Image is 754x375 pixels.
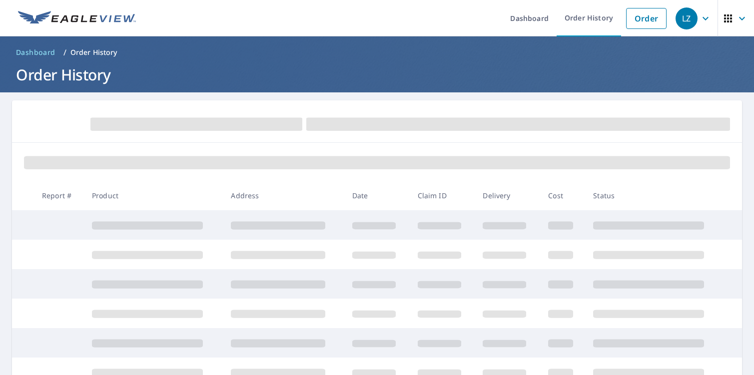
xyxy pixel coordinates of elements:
th: Address [223,181,344,210]
th: Report # [34,181,84,210]
span: Dashboard [16,47,55,57]
li: / [63,46,66,58]
th: Delivery [475,181,540,210]
a: Dashboard [12,44,59,60]
h1: Order History [12,64,742,85]
th: Claim ID [410,181,475,210]
img: EV Logo [18,11,136,26]
th: Product [84,181,223,210]
th: Date [344,181,410,210]
a: Order [626,8,667,29]
th: Cost [540,181,585,210]
p: Order History [70,47,117,57]
th: Status [585,181,725,210]
nav: breadcrumb [12,44,742,60]
div: LZ [676,7,698,29]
